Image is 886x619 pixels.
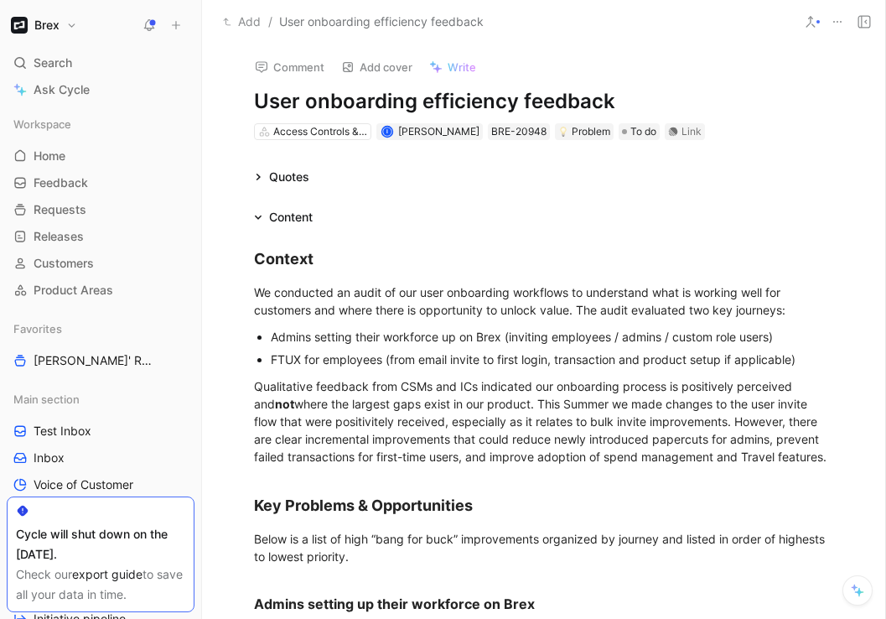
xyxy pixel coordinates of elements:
a: export guide [72,567,142,581]
a: Inbox [7,445,194,471]
div: Search [7,50,194,75]
div: Cycle will shut down on the [DATE]. [16,524,185,564]
span: Write [448,60,476,75]
div: I [382,127,391,136]
a: Test Inbox [7,419,194,444]
div: Check our to save all your data in time. [16,564,185,605]
div: Qualitative feedback from CSMs and ICs indicated our onboarding process is positively perceived a... [254,377,834,466]
button: Comment [247,55,332,79]
div: Favorites [7,316,194,341]
span: [PERSON_NAME]' Requests [34,352,158,369]
h1: Brex [34,18,60,33]
h1: User onboarding efficiency feedback [254,88,834,115]
a: Requests [7,197,194,222]
span: Test Inbox [34,423,91,440]
div: Content [269,207,313,227]
span: Releases [34,228,84,245]
span: Ask Cycle [34,80,90,100]
a: Releases [7,224,194,249]
div: We conducted an audit of our user onboarding workflows to understand what is working well for cus... [254,283,834,319]
span: Favorites [13,320,62,337]
strong: Key Problems & Opportunities [254,497,473,514]
span: Workspace [13,116,71,133]
a: [PERSON_NAME]' Requests [7,348,194,373]
button: Add [219,12,265,32]
a: Feedback [7,170,194,195]
span: User onboarding efficiency feedback [279,12,484,32]
strong: not [275,397,294,411]
div: FTUX for employees (from email invite to first login, transaction and product setup if applicable) [271,351,834,368]
a: Customers [7,251,194,276]
a: Ask Cycle [7,77,194,102]
div: BRE-20948 [491,123,547,140]
img: Brex [11,17,28,34]
div: Main section [7,387,194,412]
span: Voice of Customer [34,476,133,493]
div: Admins setting their workforce up on Brex (inviting employees / admins / custom role users) [271,328,834,346]
span: Requests [34,201,86,218]
span: Product Areas [34,282,113,299]
a: Voice of Customer [7,472,194,497]
strong: Admins setting up their workforce on Brex [254,596,535,612]
span: Feedback [34,174,88,191]
div: Link [681,123,702,140]
div: Below is a list of high “bang for buck” improvements organized by journey and listed in order of ... [254,530,834,565]
button: BrexBrex [7,13,81,37]
div: To do [619,123,660,140]
div: Quotes [269,167,309,187]
span: Search [34,53,72,73]
span: Home [34,148,65,164]
span: [PERSON_NAME] [398,125,479,138]
span: / [268,12,272,32]
a: Home [7,143,194,169]
div: Problem [558,123,610,140]
div: Content [247,207,319,227]
div: Workspace [7,112,194,137]
img: 💡 [558,127,568,137]
div: Quotes [247,167,316,187]
div: Access Controls & Permissions [273,123,367,140]
div: 💡Problem [555,123,614,140]
span: To do [630,123,656,140]
button: Write [422,55,484,79]
span: Inbox [34,450,65,466]
button: Add cover [334,55,420,79]
span: Customers [34,255,94,272]
a: Product Areas [7,278,194,303]
strong: Context [254,250,313,268]
span: Main section [13,391,80,408]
